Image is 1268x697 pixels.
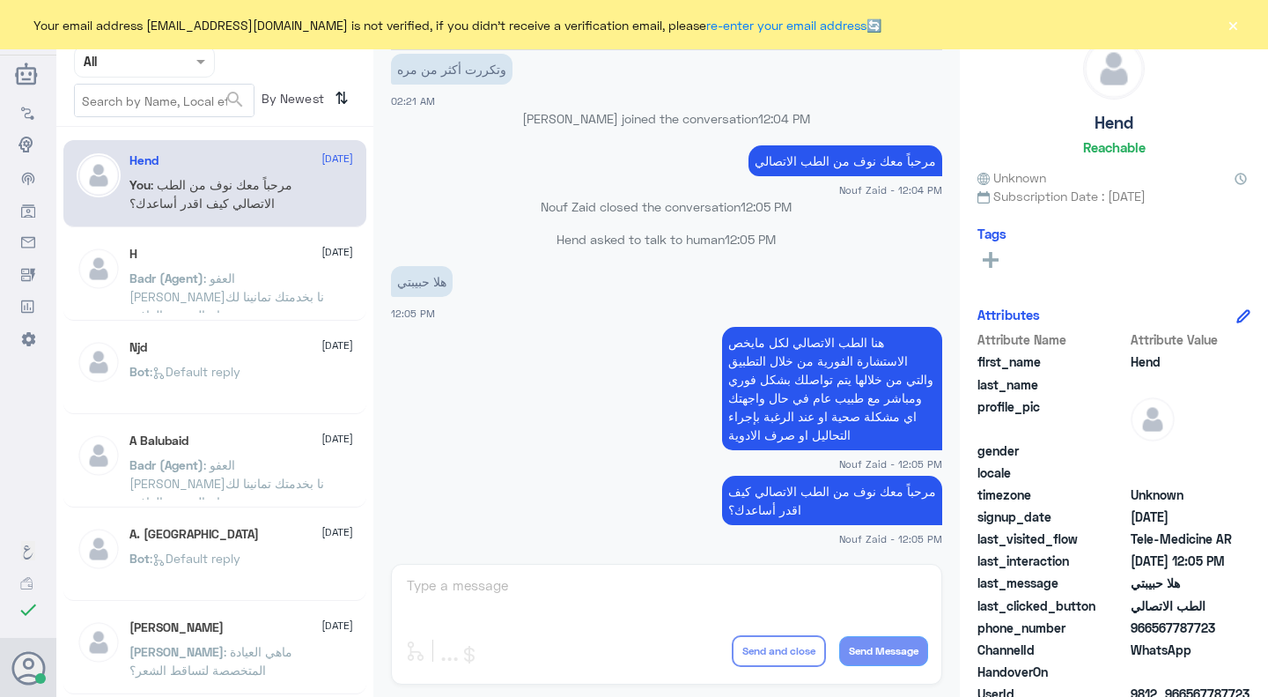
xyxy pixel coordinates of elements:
span: 12:05 PM [741,199,792,214]
p: Nouf Zaid closed the conversation [391,197,942,216]
span: search [225,89,246,110]
span: Tele-Medicine AR [1131,530,1258,548]
span: [DATE] [321,244,353,260]
span: : Default reply [150,551,240,566]
p: 1/9/2025, 12:04 PM [748,145,942,176]
span: Bot [129,551,150,566]
button: Avatar [11,651,45,685]
span: last_clicked_button [977,597,1127,615]
img: defaultAdmin.png [77,434,121,478]
span: 966567787723 [1131,619,1258,637]
span: last_interaction [977,552,1127,570]
span: ChannelId [977,641,1127,659]
span: : العفو [PERSON_NAME]نا بخدمتك تمانينا لك دوام الصحة والعافية [129,271,324,323]
span: last_name [977,375,1127,394]
span: [DATE] [321,151,353,167]
span: null [1131,463,1258,482]
img: defaultAdmin.png [77,153,121,197]
span: : العفو [PERSON_NAME]نا بخدمتك تمانينا لك دوام الصحة والعافية [129,457,324,509]
span: Attribute Value [1131,330,1258,349]
p: Hend asked to talk to human [391,230,942,248]
p: [PERSON_NAME] joined the conversation [391,109,942,128]
span: [DATE] [321,337,353,353]
span: هلا حبيبتي [1131,574,1258,592]
span: : مرحباً معك نوف من الطب الاتصالي كيف اقدر أساعدك؟ [129,177,292,211]
p: 1/9/2025, 12:05 PM [722,476,942,525]
img: defaultAdmin.png [77,340,121,384]
h5: A. Turki [129,527,259,542]
span: last_visited_flow [977,530,1127,548]
span: Nouf Zaid - 12:04 PM [839,182,942,197]
span: Badr (Agent) [129,457,203,472]
span: phone_number [977,619,1127,637]
span: profile_pic [977,397,1127,438]
span: Your email address [EMAIL_ADDRESS][DOMAIN_NAME] is not verified, if you didn't receive a verifica... [33,16,881,34]
span: : Default reply [150,364,240,379]
span: null [1131,663,1258,681]
span: Unknown [1131,486,1258,504]
img: defaultAdmin.png [77,620,121,664]
h6: Tags [977,226,1006,241]
h6: Reachable [1083,139,1146,155]
button: Send and close [732,635,826,667]
span: gender [977,441,1127,460]
h5: H [129,247,137,262]
span: [DATE] [321,524,353,540]
span: Nouf Zaid - 12:05 PM [839,456,942,471]
span: 12:05 PM [725,232,776,247]
a: re-enter your email address [706,18,866,33]
span: Badr (Agent) [129,271,203,285]
span: locale [977,463,1127,482]
span: 2025-08-31T23:12:47.603Z [1131,508,1258,526]
span: first_name [977,352,1127,371]
span: 2 [1131,641,1258,659]
span: [DATE] [321,618,353,634]
img: defaultAdmin.png [1131,397,1175,441]
h5: A Balubaid [129,434,188,449]
span: Hend [1131,352,1258,371]
p: 1/9/2025, 12:05 PM [391,266,453,297]
span: Nouf Zaid - 12:05 PM [839,531,942,546]
span: 12:04 PM [758,111,810,126]
i: ⇅ [335,84,349,113]
img: defaultAdmin.png [1084,39,1144,99]
span: Subscription Date : [DATE] [977,187,1250,205]
i: check [18,599,39,620]
h5: Hend [1095,113,1133,133]
button: search [225,85,246,115]
span: You [129,177,151,192]
span: 02:21 AM [391,95,435,107]
span: [DATE] [321,431,353,447]
span: [PERSON_NAME] [129,644,224,659]
span: last_message [977,574,1127,592]
span: Attribute Name [977,330,1127,349]
span: Bot [129,364,150,379]
span: null [1131,441,1258,460]
span: 2025-09-01T09:05:01.877Z [1131,552,1258,570]
button: Send Message [839,636,928,666]
button: × [1224,16,1242,33]
h5: Njd [129,340,147,355]
img: defaultAdmin.png [77,247,121,291]
p: 1/9/2025, 2:21 AM [391,54,512,85]
p: 1/9/2025, 12:05 PM [722,327,942,450]
span: By Newest [254,84,328,119]
h5: Hend [129,153,158,168]
span: الطب الاتصالي [1131,597,1258,615]
img: defaultAdmin.png [77,527,121,571]
span: timezone [977,486,1127,504]
input: Search by Name, Local etc… [75,85,254,116]
span: 12:05 PM [391,308,435,319]
h5: عبدالرحمن بن عبدالله [129,620,224,635]
span: Unknown [977,168,1046,187]
span: HandoverOn [977,663,1127,681]
h6: Attributes [977,307,1040,323]
span: signup_date [977,508,1127,526]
